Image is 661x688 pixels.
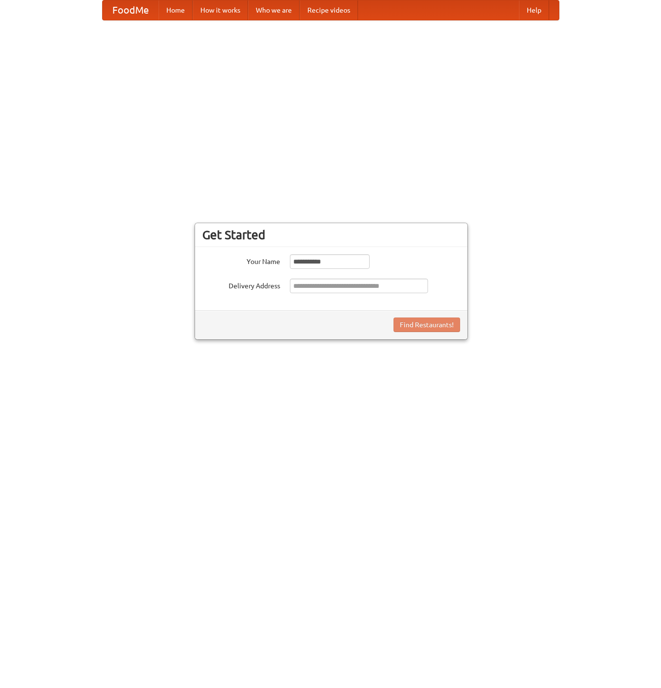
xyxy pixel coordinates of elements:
h3: Get Started [202,228,460,242]
a: Recipe videos [300,0,358,20]
a: How it works [193,0,248,20]
button: Find Restaurants! [393,318,460,332]
a: Help [519,0,549,20]
label: Your Name [202,254,280,266]
a: Home [159,0,193,20]
label: Delivery Address [202,279,280,291]
a: FoodMe [103,0,159,20]
a: Who we are [248,0,300,20]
